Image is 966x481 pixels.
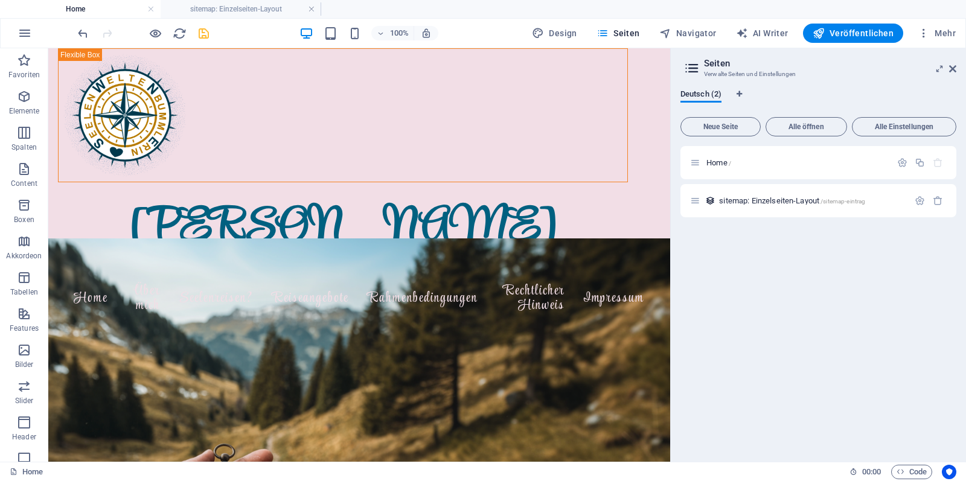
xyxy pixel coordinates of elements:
[597,27,640,39] span: Seiten
[705,196,715,206] div: Dieses Layout wird als Template für alle Einträge dieser Collection genutzt (z.B. ein Blog Post)....
[11,179,37,188] p: Content
[918,27,956,39] span: Mehr
[731,24,793,43] button: AI Writer
[148,26,162,40] button: Klicke hier, um den Vorschau-Modus zu verlassen
[715,197,909,205] div: sitemap: Einzelseiten-Layout/sitemap-eintrag
[196,26,211,40] button: save
[704,58,956,69] h2: Seiten
[75,26,90,40] button: undo
[933,196,943,206] div: Entfernen
[680,117,761,136] button: Neue Seite
[10,465,43,479] a: Klick, um Auswahl aufzuheben. Doppelklick öffnet Seitenverwaltung
[857,123,951,130] span: Alle Einstellungen
[9,106,40,116] p: Elemente
[915,196,925,206] div: Einstellungen
[421,28,432,39] i: Bei Größenänderung Zoomstufe automatisch an das gewählte Gerät anpassen.
[659,27,717,39] span: Navigator
[371,26,414,40] button: 100%
[680,87,721,104] span: Deutsch (2)
[173,27,187,40] i: Seite neu laden
[942,465,956,479] button: Usercentrics
[852,117,956,136] button: Alle Einstellungen
[706,158,731,167] span: Klick, um Seite zu öffnen
[897,465,927,479] span: Code
[532,27,577,39] span: Design
[704,69,932,80] h3: Verwalte Seiten und Einstellungen
[10,323,39,333] p: Features
[897,158,907,168] div: Einstellungen
[527,24,582,43] div: Design (Strg+Alt+Y)
[6,251,42,261] p: Akkordeon
[14,215,34,225] p: Boxen
[197,27,211,40] i: Save (Ctrl+S)
[871,467,872,476] span: :
[813,27,894,39] span: Veröffentlichen
[736,27,788,39] span: AI Writer
[15,360,34,369] p: Bilder
[862,465,881,479] span: 00 00
[849,465,881,479] h6: Session-Zeit
[771,123,842,130] span: Alle öffnen
[12,432,36,442] p: Header
[527,24,582,43] button: Design
[15,396,34,406] p: Slider
[820,198,865,205] span: /sitemap-eintrag
[766,117,847,136] button: Alle öffnen
[729,160,731,167] span: /
[915,158,925,168] div: Duplizieren
[703,159,891,167] div: Home/
[719,196,865,205] span: Klick, um Seite zu öffnen
[803,24,903,43] button: Veröffentlichen
[686,123,755,130] span: Neue Seite
[389,26,409,40] h6: 100%
[891,465,932,479] button: Code
[8,70,40,80] p: Favoriten
[76,27,90,40] i: Rückgängig: Preset-Assets einfügen (Strg+Z)
[161,2,321,16] h4: sitemap: Einzelseiten-Layout
[592,24,645,43] button: Seiten
[10,287,38,297] p: Tabellen
[11,142,37,152] p: Spalten
[654,24,721,43] button: Navigator
[913,24,961,43] button: Mehr
[933,158,943,168] div: Die Startseite kann nicht gelöscht werden
[680,89,956,112] div: Sprachen-Tabs
[172,26,187,40] button: reload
